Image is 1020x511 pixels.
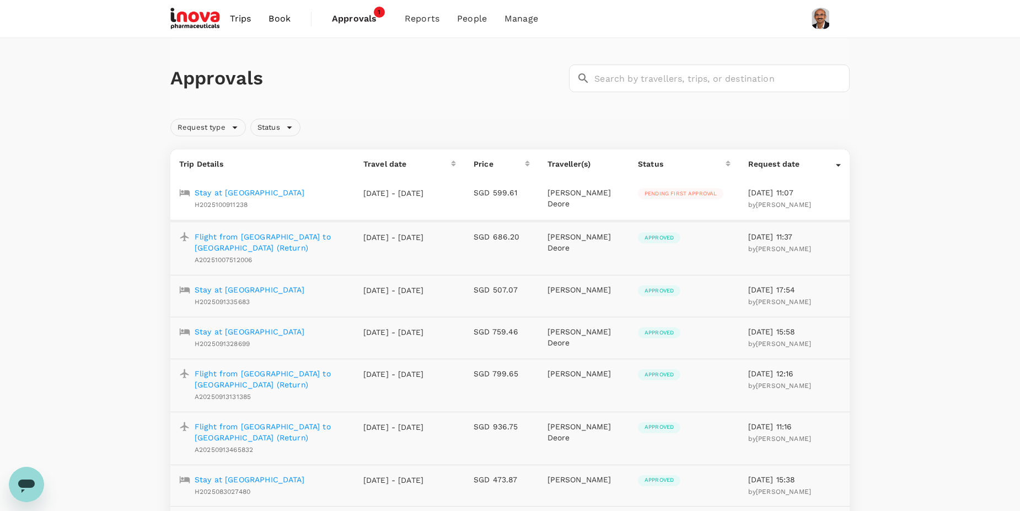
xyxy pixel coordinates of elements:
[170,7,221,31] img: iNova Pharmaceuticals
[748,435,811,443] span: by
[474,158,525,169] div: Price
[756,435,811,443] span: [PERSON_NAME]
[638,476,680,484] span: Approved
[363,285,424,296] p: [DATE] - [DATE]
[748,368,841,379] p: [DATE] 12:16
[547,368,620,379] p: [PERSON_NAME]
[374,7,385,18] span: 1
[195,488,250,496] span: H2025083027480
[363,158,451,169] div: Travel date
[594,65,850,92] input: Search by travellers, trips, or destination
[638,371,680,379] span: Approved
[756,201,811,209] span: [PERSON_NAME]
[363,369,424,380] p: [DATE] - [DATE]
[474,284,530,295] p: SGD 507.07
[748,488,811,496] span: by
[756,298,811,306] span: [PERSON_NAME]
[748,421,841,432] p: [DATE] 11:16
[195,421,346,443] a: Flight from [GEOGRAPHIC_DATA] to [GEOGRAPHIC_DATA] (Return)
[363,188,424,199] p: [DATE] - [DATE]
[195,326,304,337] a: Stay at [GEOGRAPHIC_DATA]
[474,326,530,337] p: SGD 759.46
[547,474,620,485] p: [PERSON_NAME]
[638,190,723,198] span: Pending first approval
[547,187,620,209] p: [PERSON_NAME] Deore
[748,158,836,169] div: Request date
[195,231,346,253] a: Flight from [GEOGRAPHIC_DATA] to [GEOGRAPHIC_DATA] (Return)
[748,326,841,337] p: [DATE] 15:58
[363,475,424,486] p: [DATE] - [DATE]
[638,329,680,337] span: Approved
[332,12,387,25] span: Approvals
[179,158,346,169] p: Trip Details
[748,298,811,306] span: by
[195,446,253,454] span: A20250913465832
[474,474,530,485] p: SGD 473.87
[9,467,44,502] iframe: Button to launch messaging window
[748,201,811,209] span: by
[748,382,811,390] span: by
[195,368,346,390] a: Flight from [GEOGRAPHIC_DATA] to [GEOGRAPHIC_DATA] (Return)
[474,421,530,432] p: SGD 936.75
[810,8,832,30] img: Balasubramanya Balasubramanya
[170,119,246,136] div: Request type
[547,284,620,295] p: [PERSON_NAME]
[547,326,620,348] p: [PERSON_NAME] Deore
[457,12,487,25] span: People
[547,231,620,253] p: [PERSON_NAME] Deore
[638,287,680,295] span: Approved
[363,232,424,243] p: [DATE] - [DATE]
[195,256,252,264] span: A20251007512006
[547,158,620,169] p: Traveller(s)
[250,119,300,136] div: Status
[195,284,304,295] a: Stay at [GEOGRAPHIC_DATA]
[195,298,250,306] span: H2025091335683
[756,488,811,496] span: [PERSON_NAME]
[195,393,251,401] span: A20250913131385
[474,231,530,242] p: SGD 686.20
[230,12,251,25] span: Trips
[638,423,680,431] span: Approved
[748,340,811,348] span: by
[756,340,811,348] span: [PERSON_NAME]
[363,422,424,433] p: [DATE] - [DATE]
[748,231,841,242] p: [DATE] 11:37
[474,187,530,198] p: SGD 599.61
[756,245,811,253] span: [PERSON_NAME]
[748,245,811,253] span: by
[251,123,287,133] span: Status
[638,158,726,169] div: Status
[756,382,811,390] span: [PERSON_NAME]
[269,12,291,25] span: Book
[748,474,841,485] p: [DATE] 15:38
[195,201,248,209] span: H2025100911238
[474,368,530,379] p: SGD 799.65
[547,421,620,443] p: [PERSON_NAME] Deore
[405,12,439,25] span: Reports
[195,340,250,348] span: H2025091328699
[170,67,565,90] h1: Approvals
[638,234,680,242] span: Approved
[748,187,841,198] p: [DATE] 11:07
[748,284,841,295] p: [DATE] 17:54
[363,327,424,338] p: [DATE] - [DATE]
[171,123,232,133] span: Request type
[504,12,538,25] span: Manage
[195,187,304,198] a: Stay at [GEOGRAPHIC_DATA]
[195,474,304,485] a: Stay at [GEOGRAPHIC_DATA]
